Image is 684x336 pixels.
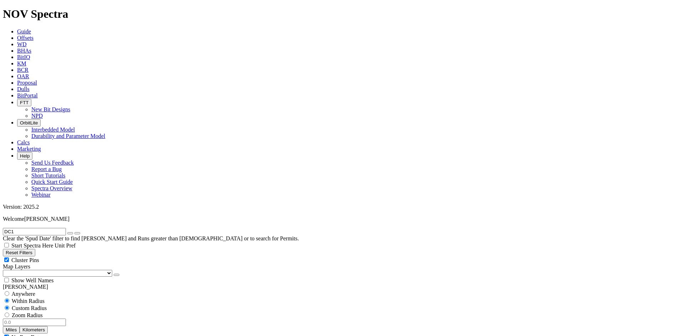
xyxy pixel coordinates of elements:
[12,298,45,304] span: Within Radius
[31,179,73,185] a: Quick Start Guide
[31,127,75,133] a: Interbedded Model
[3,326,20,334] button: Miles
[17,35,33,41] a: Offsets
[17,92,38,98] a: BitPortal
[11,277,53,283] span: Show Well Names
[17,67,28,73] a: BCR
[17,152,32,160] button: Help
[12,312,43,318] span: Zoom Radius
[3,7,681,21] h1: NOV Spectra
[3,263,30,270] span: Map Layers
[17,41,27,47] a: WD
[24,216,69,222] span: [PERSON_NAME]
[3,228,66,235] input: Search
[12,305,47,311] span: Custom Radius
[4,243,9,247] input: Start Spectra Here
[17,73,29,79] a: OAR
[31,113,43,119] a: NPD
[17,80,37,86] a: Proposal
[17,146,41,152] a: Marketing
[17,60,26,66] a: KM
[3,216,681,222] p: Welcome
[11,257,39,263] span: Cluster Pins
[17,48,31,54] a: BHAs
[20,120,38,126] span: OrbitLite
[31,133,105,139] a: Durability and Parameter Model
[17,99,31,106] button: FTT
[3,235,299,241] span: Clear the 'Spud Date' filter to find [PERSON_NAME] and Runs greater than [DEMOGRAPHIC_DATA] or to...
[31,106,70,112] a: New Bit Designs
[20,100,28,105] span: FTT
[20,153,30,159] span: Help
[17,28,31,34] a: Guide
[55,242,76,249] span: Unit Pref
[17,119,41,127] button: OrbitLite
[17,139,30,145] a: Calcs
[31,185,72,191] a: Spectra Overview
[31,160,74,166] a: Send Us Feedback
[3,249,35,256] button: Reset Filters
[11,291,35,297] span: Anywhere
[3,319,66,326] input: 0.0
[31,192,51,198] a: Webinar
[11,242,53,249] span: Start Spectra Here
[3,284,681,290] div: [PERSON_NAME]
[31,166,62,172] a: Report a Bug
[17,54,30,60] a: BitIQ
[31,172,66,178] a: Short Tutorials
[3,204,681,210] div: Version: 2025.2
[17,86,30,92] a: Dulls
[20,326,48,334] button: Kilometers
